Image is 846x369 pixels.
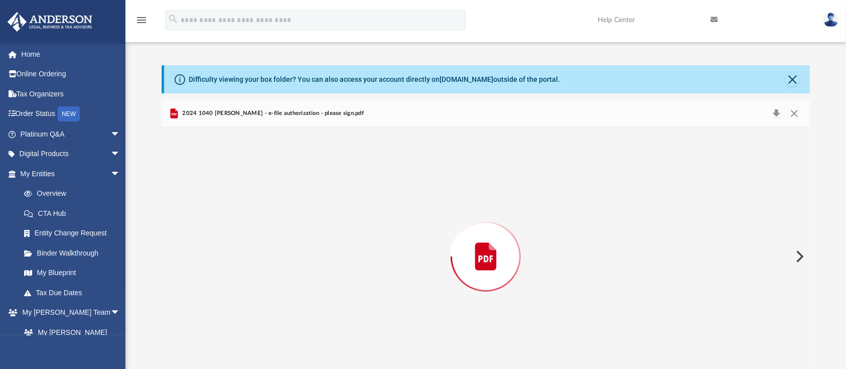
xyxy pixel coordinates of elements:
[110,144,130,165] span: arrow_drop_down
[14,283,135,303] a: Tax Due Dates
[7,303,130,323] a: My [PERSON_NAME] Teamarrow_drop_down
[7,64,135,84] a: Online Ordering
[5,12,95,32] img: Anderson Advisors Platinum Portal
[823,13,838,27] img: User Pic
[14,322,125,354] a: My [PERSON_NAME] Team
[14,263,130,283] a: My Blueprint
[168,14,179,25] i: search
[7,44,135,64] a: Home
[785,72,799,86] button: Close
[14,203,135,223] a: CTA Hub
[440,75,493,83] a: [DOMAIN_NAME]
[180,109,364,118] span: 2024 1040 [PERSON_NAME] - e-file authorization - please sign.pdf
[110,303,130,323] span: arrow_drop_down
[14,243,135,263] a: Binder Walkthrough
[135,14,148,26] i: menu
[7,124,135,144] a: Platinum Q&Aarrow_drop_down
[7,144,135,164] a: Digital Productsarrow_drop_down
[785,106,803,120] button: Close
[110,164,130,184] span: arrow_drop_down
[7,84,135,104] a: Tax Organizers
[788,242,810,271] button: Next File
[7,164,135,184] a: My Entitiesarrow_drop_down
[189,74,560,85] div: Difficulty viewing your box folder? You can also access your account directly on outside of the p...
[7,104,135,125] a: Order StatusNEW
[14,184,135,204] a: Overview
[110,124,130,145] span: arrow_drop_down
[14,223,135,243] a: Entity Change Request
[767,106,785,120] button: Download
[135,19,148,26] a: menu
[58,106,80,121] div: NEW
